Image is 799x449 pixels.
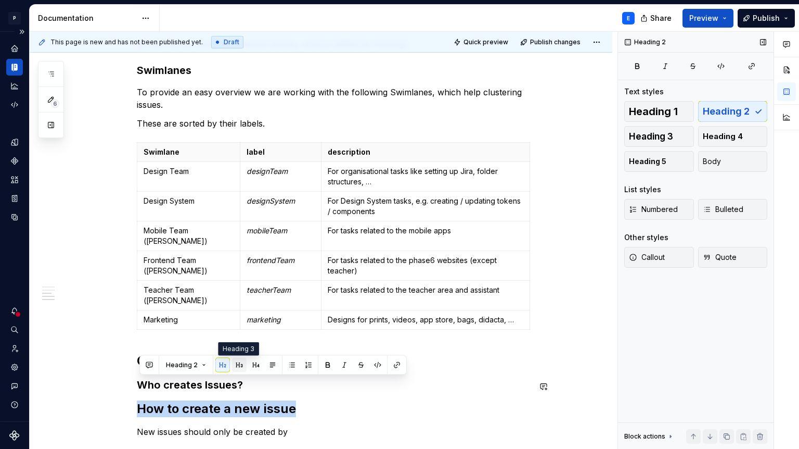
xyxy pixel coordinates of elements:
button: Contact support [6,378,23,394]
span: Bulleted [703,204,743,215]
p: For tasks related to the teacher area and assistant [328,285,523,295]
span: Share [650,13,672,23]
a: Assets [6,171,23,188]
em: designTeam [247,167,288,176]
div: List styles [624,184,661,195]
h2: Creating Issues [137,353,530,369]
button: Heading 5 [624,151,694,172]
p: Frontend Team ([PERSON_NAME]) [144,255,234,276]
p: Design Team [144,166,234,177]
button: Body [698,151,768,172]
span: This page is new and has not been published yet. [50,38,203,46]
span: Heading 5 [629,156,666,167]
p: label [247,147,315,157]
button: P [2,7,27,29]
span: Quick preview [463,38,508,46]
button: Preview [682,9,733,28]
button: Heading 2 [161,358,211,372]
p: These are sorted by their labels. [137,117,530,130]
p: For tasks related to the mobile apps [328,226,523,236]
span: Heading 3 [629,131,673,142]
em: frontendTeam [247,256,294,265]
div: Other styles [624,232,668,243]
div: Heading 3 [218,342,259,356]
p: Mobile Team ([PERSON_NAME]) [144,226,234,246]
span: 6 [51,99,59,108]
button: Bulleted [698,199,768,220]
span: Heading 1 [629,106,678,117]
span: Quote [703,252,737,263]
p: For tasks related to the phase6 websites (except teacher) [328,255,523,276]
h3: Who creates Issues? [137,378,530,392]
a: Analytics [6,78,23,94]
span: Numbered [629,204,678,215]
div: Documentation [38,13,136,23]
a: Home [6,40,23,57]
span: Heading 2 [166,361,198,369]
button: Heading 3 [624,126,694,147]
span: Heading 4 [703,131,743,142]
a: Design tokens [6,134,23,151]
span: Draft [224,38,239,46]
button: Publish [738,9,795,28]
em: marketing [247,315,281,324]
p: New issues should only be created by [137,426,530,438]
a: Documentation [6,59,23,76]
p: For Design System tasks, e.g. creating / updating tokens / components [328,196,523,217]
span: Body [703,156,721,167]
p: Designs for prints, videos, app store, bags, didacta, … [328,315,523,325]
p: For organisational tasks like setting up Jira, folder structures, … [328,166,523,187]
a: Code automation [6,96,23,113]
span: Callout [629,252,665,263]
a: Data sources [6,209,23,226]
h2: How to create a new issue [137,401,530,417]
button: Heading 1 [624,101,694,122]
span: Preview [689,13,718,23]
a: Components [6,153,23,169]
em: teacherTeam [247,285,291,294]
svg: Supernova Logo [9,430,20,441]
p: Teacher Team ([PERSON_NAME]) [144,285,234,306]
button: Numbered [624,199,694,220]
p: Marketing [144,315,234,325]
div: Block actions [624,429,675,444]
p: To provide an easy overview we are working with the following Swimlanes, which help clustering is... [137,86,530,111]
button: Publish changes [517,35,585,49]
button: Share [635,9,678,28]
span: Publish [753,13,780,23]
p: Swimlane [144,147,234,157]
button: Quick preview [450,35,513,49]
div: P [8,12,21,24]
div: E [627,14,630,22]
em: mobileTeam [247,226,287,235]
a: Storybook stories [6,190,23,207]
button: Callout [624,247,694,268]
p: description [328,147,523,157]
em: designSystem [247,196,295,205]
button: Expand sidebar [15,24,29,39]
button: Search ⌘K [6,321,23,338]
button: Heading 4 [698,126,768,147]
span: Publish changes [530,38,581,46]
a: Settings [6,359,23,376]
a: Invite team [6,340,23,357]
button: Notifications [6,303,23,319]
h3: Swimlanes [137,63,530,78]
div: Text styles [624,86,664,97]
div: Block actions [624,432,665,441]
